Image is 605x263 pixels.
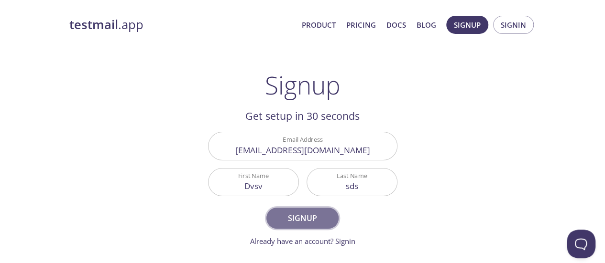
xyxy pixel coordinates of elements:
h1: Signup [265,71,341,99]
button: Signup [446,16,488,34]
a: Blog [417,19,436,31]
strong: testmail [69,16,118,33]
button: Signin [493,16,534,34]
a: Already have an account? Signin [250,236,355,246]
span: Signup [454,19,481,31]
span: Signin [501,19,526,31]
button: Signup [266,208,338,229]
iframe: Help Scout Beacon - Open [567,230,595,258]
span: Signup [277,211,328,225]
a: Product [302,19,336,31]
a: Docs [386,19,406,31]
a: testmail.app [69,17,294,33]
a: Pricing [346,19,376,31]
h2: Get setup in 30 seconds [208,108,397,124]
